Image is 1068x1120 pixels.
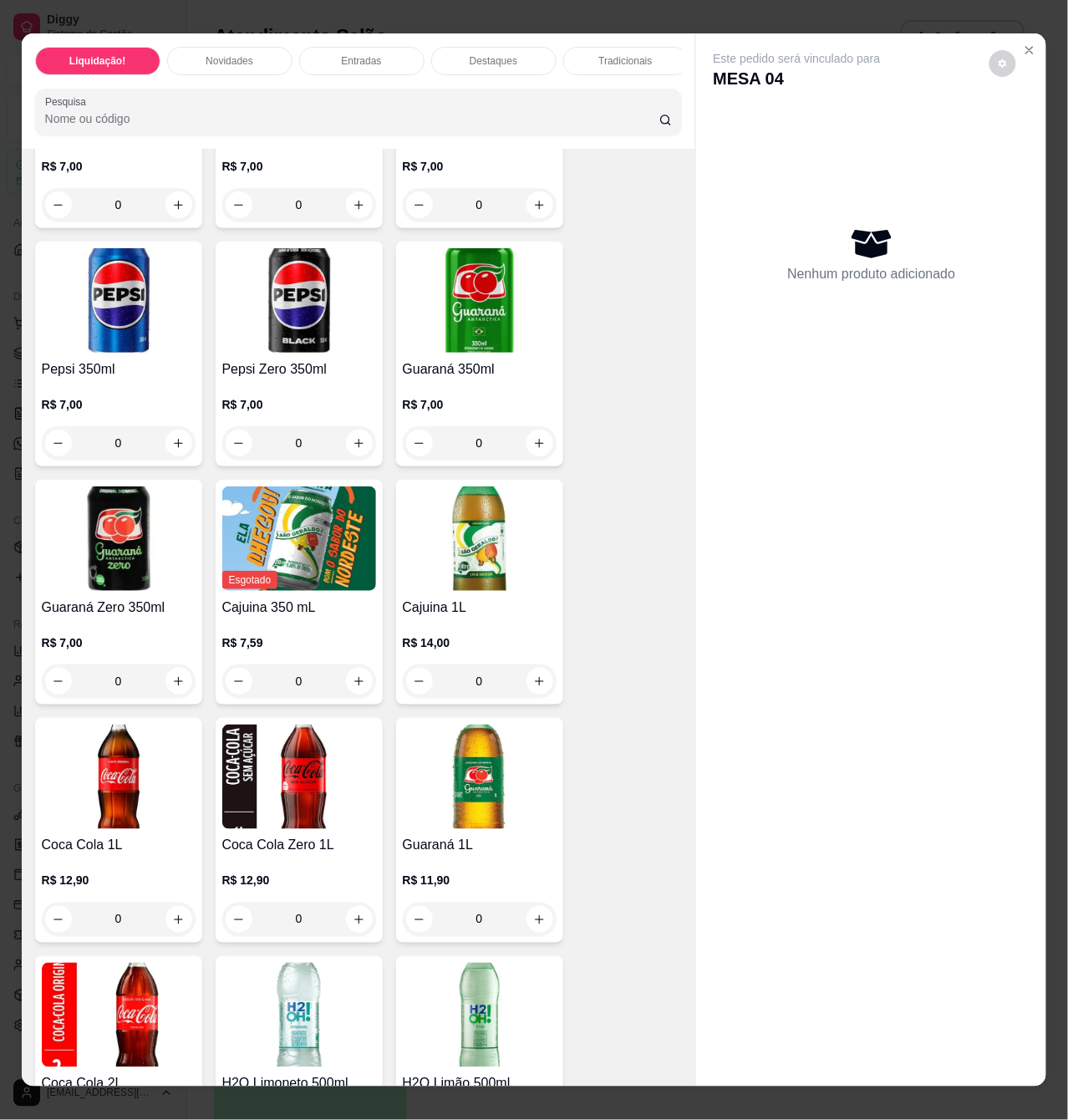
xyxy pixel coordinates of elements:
p: Novidades [206,54,253,68]
p: R$ 7,00 [403,158,557,175]
button: decrease-product-quantity [406,430,433,456]
button: increase-product-quantity [165,906,192,933]
p: Destaques [470,54,517,68]
p: R$ 7,00 [222,396,376,413]
button: decrease-product-quantity [45,906,72,933]
button: increase-product-quantity [346,906,373,933]
p: R$ 14,00 [403,634,557,651]
button: increase-product-quantity [526,668,553,695]
img: product-image [403,248,557,353]
button: increase-product-quantity [346,430,373,456]
img: product-image [222,963,376,1067]
span: Esgotado [222,571,278,589]
button: increase-product-quantity [346,191,373,218]
button: Close [1016,37,1043,64]
button: decrease-product-quantity [45,191,72,218]
img: product-image [403,486,557,591]
img: product-image [42,248,196,353]
input: Pesquisa [45,110,659,127]
button: decrease-product-quantity [406,191,433,218]
img: product-image [222,486,376,591]
img: product-image [42,963,196,1067]
button: increase-product-quantity [165,191,192,218]
button: increase-product-quantity [165,668,192,695]
button: decrease-product-quantity [406,668,433,695]
p: MESA 04 [713,67,880,90]
button: increase-product-quantity [165,430,192,456]
button: decrease-product-quantity [226,191,252,218]
label: Pesquisa [45,94,92,109]
button: increase-product-quantity [346,668,373,695]
h4: Coca Cola Zero 1L [222,836,376,856]
button: decrease-product-quantity [406,906,433,933]
button: decrease-product-quantity [226,668,252,695]
button: decrease-product-quantity [45,668,72,695]
h4: Guaraná 350ml [403,359,557,379]
p: R$ 7,00 [42,396,196,413]
img: product-image [403,725,557,829]
button: increase-product-quantity [526,191,553,218]
button: decrease-product-quantity [226,430,252,456]
p: R$ 7,59 [222,634,376,651]
h4: H2O Limoneto 500ml [222,1074,376,1094]
button: decrease-product-quantity [989,50,1016,77]
p: R$ 7,00 [42,634,196,651]
h4: Guaraná Zero 350ml [42,598,196,618]
h4: Guaraná 1L [403,836,557,856]
button: decrease-product-quantity [45,430,72,456]
button: decrease-product-quantity [226,906,252,933]
button: increase-product-quantity [526,906,553,933]
button: increase-product-quantity [526,430,553,456]
h4: Cajuina 350 mL [222,598,376,618]
h4: H2O Limão 500ml [403,1074,557,1094]
img: product-image [42,486,196,591]
h4: Coca Cola 1L [42,836,196,856]
h4: Coca Cola 2L [42,1074,196,1094]
p: Nenhum produto adicionado [787,264,955,284]
p: Tradicionais [598,54,652,68]
h4: Cajuina 1L [403,598,557,618]
p: R$ 7,00 [42,158,196,175]
img: product-image [403,963,557,1067]
p: Este pedido será vinculado para [713,50,880,67]
p: Entradas [342,54,382,68]
img: product-image [222,248,376,353]
p: R$ 12,90 [42,873,196,889]
p: R$ 7,00 [222,158,376,175]
p: Liquidação! [69,54,125,68]
h4: Pepsi 350ml [42,359,196,379]
p: R$ 7,00 [403,396,557,413]
p: R$ 11,90 [403,873,557,889]
img: product-image [42,725,196,829]
h4: Pepsi Zero 350ml [222,359,376,379]
p: R$ 12,90 [222,873,376,889]
img: product-image [222,725,376,829]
